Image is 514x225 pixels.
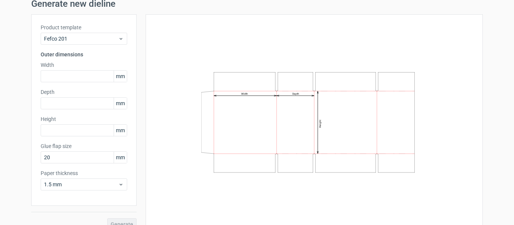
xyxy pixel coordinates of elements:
[41,142,127,150] label: Glue flap size
[114,71,127,82] span: mm
[114,98,127,109] span: mm
[319,120,322,128] text: Height
[41,88,127,96] label: Depth
[241,92,248,95] text: Width
[114,152,127,163] span: mm
[41,61,127,69] label: Width
[44,181,118,188] span: 1.5 mm
[41,169,127,177] label: Paper thickness
[292,92,299,95] text: Depth
[114,125,127,136] span: mm
[41,51,127,58] h3: Outer dimensions
[44,35,118,42] span: Fefco 201
[41,115,127,123] label: Height
[41,24,127,31] label: Product template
